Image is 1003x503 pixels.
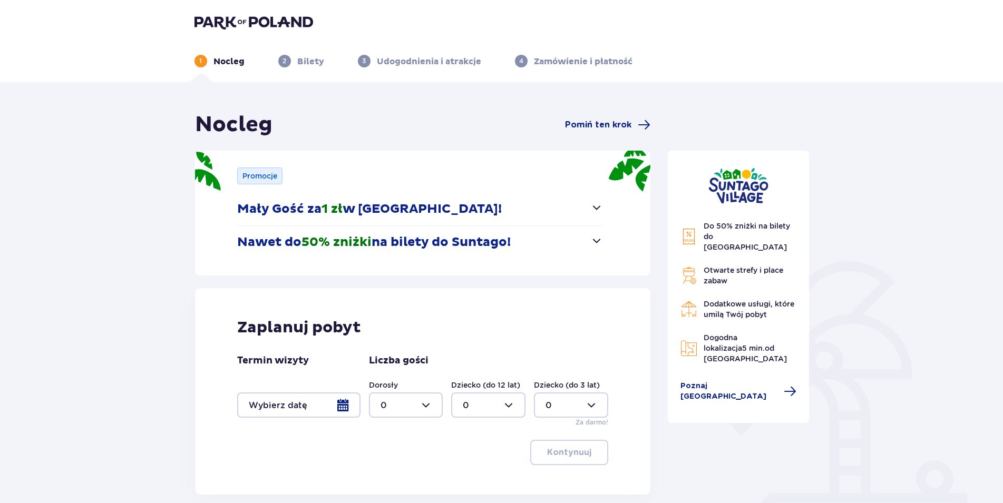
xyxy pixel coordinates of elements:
[704,266,783,285] span: Otwarte strefy i place zabaw
[704,222,790,251] span: Do 50% zniżki na bilety do [GEOGRAPHIC_DATA]
[194,55,245,67] div: 1Nocleg
[547,447,591,458] p: Kontynuuj
[576,418,608,427] p: Za darmo!
[680,340,697,357] img: Map Icon
[451,380,520,390] label: Dziecko (do 12 lat)
[377,56,481,67] p: Udogodnienia i atrakcje
[237,226,603,259] button: Nawet do50% zniżkina bilety do Suntago!
[362,56,366,66] p: 3
[283,56,286,66] p: 2
[704,333,787,363] span: Dogodna lokalizacja od [GEOGRAPHIC_DATA]
[213,56,245,67] p: Nocleg
[680,381,796,402] a: Poznaj [GEOGRAPHIC_DATA]
[369,354,429,367] p: Liczba gości
[237,193,603,225] button: Mały Gość za1 złw [GEOGRAPHIC_DATA]!
[534,380,600,390] label: Dziecko (do 3 lat)
[515,55,632,67] div: 4Zamówienie i płatność
[242,171,277,181] p: Promocje
[237,354,309,367] p: Termin wizyty
[322,201,343,217] span: 1 zł
[534,56,632,67] p: Zamówienie i płatność
[358,55,481,67] div: 3Udogodnienia i atrakcje
[519,56,523,66] p: 4
[680,301,697,318] img: Restaurant Icon
[680,381,777,402] span: Poznaj [GEOGRAPHIC_DATA]
[301,234,372,250] span: 50% zniżki
[704,300,794,319] span: Dodatkowe usługi, które umilą Twój pobyt
[708,167,768,204] img: Suntago Village
[680,228,697,245] img: Discount Icon
[195,112,272,138] h1: Nocleg
[565,119,650,131] a: Pomiń ten krok
[194,15,313,29] img: Park of Poland logo
[742,344,765,352] span: 5 min.
[237,234,511,250] p: Nawet do na bilety do Suntago!
[199,56,202,66] p: 1
[530,440,608,465] button: Kontynuuj
[237,318,361,338] p: Zaplanuj pobyt
[369,380,398,390] label: Dorosły
[680,267,697,284] img: Grill Icon
[565,119,631,131] span: Pomiń ten krok
[278,55,324,67] div: 2Bilety
[237,201,502,217] p: Mały Gość za w [GEOGRAPHIC_DATA]!
[297,56,324,67] p: Bilety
